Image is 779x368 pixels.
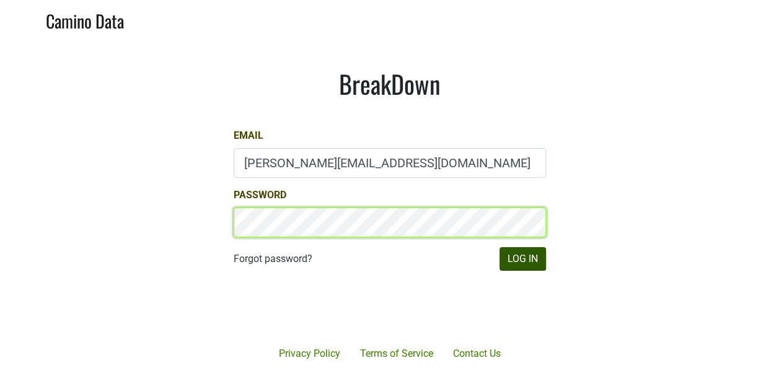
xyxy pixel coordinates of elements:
label: Email [234,128,263,143]
a: Forgot password? [234,252,312,266]
a: Terms of Service [350,341,443,366]
a: Camino Data [46,5,124,34]
a: Privacy Policy [269,341,350,366]
button: Log In [500,247,546,271]
label: Password [234,188,286,203]
a: Contact Us [443,341,511,366]
h1: BreakDown [234,69,546,99]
